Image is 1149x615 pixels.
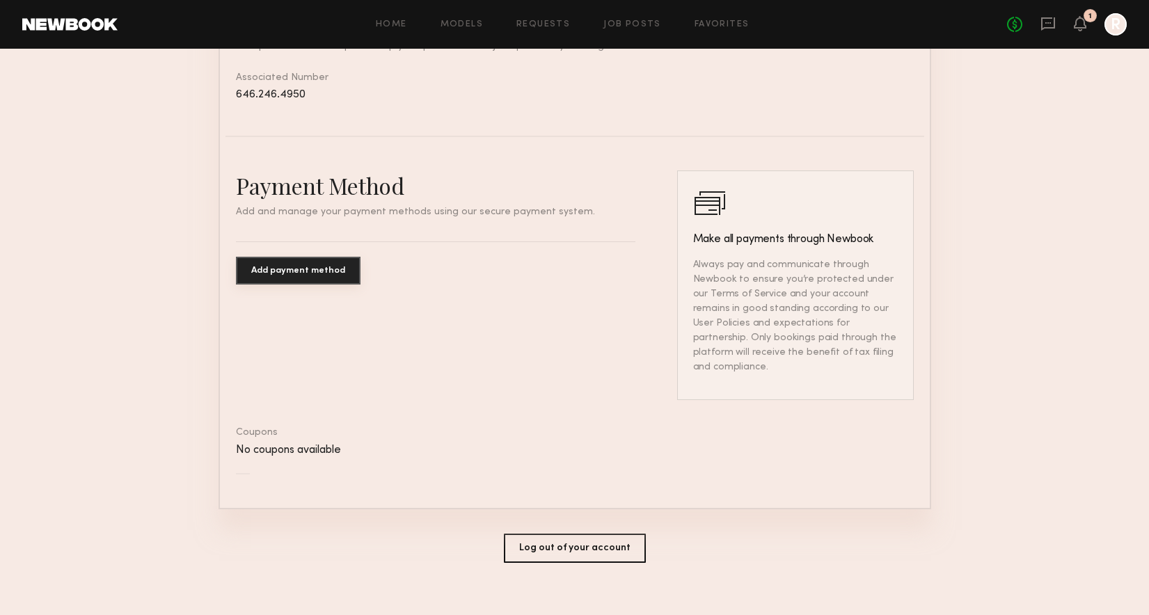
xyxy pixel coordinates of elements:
a: Home [376,20,407,29]
h3: Make all payments through Newbook [693,231,898,248]
button: Log out of your account [504,534,646,563]
a: R [1104,13,1127,35]
div: No coupons available [236,445,914,456]
a: Models [441,20,483,29]
p: Always pay and communicate through Newbook to ensure you’re protected under our Terms of Service ... [693,257,898,374]
div: 1 [1088,13,1092,20]
p: Add and manage your payment methods using our secure payment system. [236,207,635,217]
span: 646.246.4950 [236,89,306,100]
h2: Payment Method [236,170,635,200]
div: Associated Number [236,70,914,102]
a: Job Posts [603,20,661,29]
button: Add payment method [236,257,360,285]
div: Coupons [236,428,914,438]
a: Requests [516,20,570,29]
a: Favorites [695,20,750,29]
